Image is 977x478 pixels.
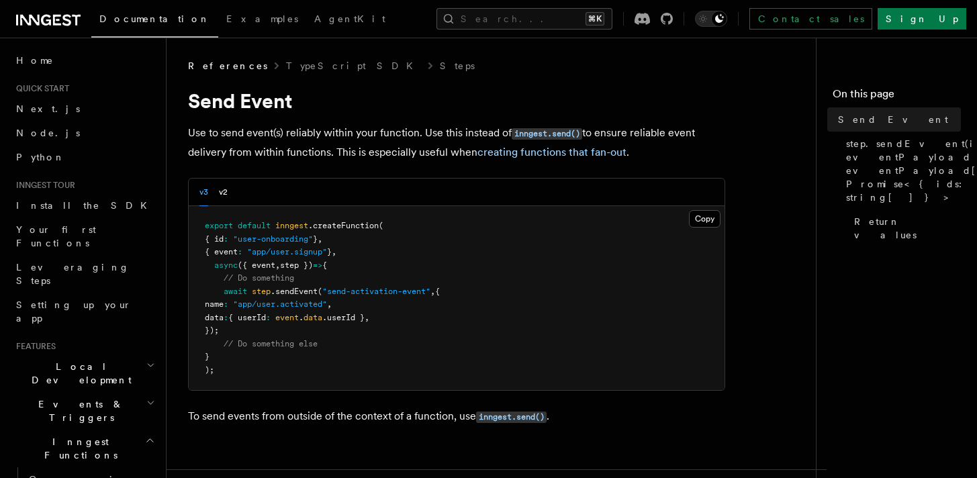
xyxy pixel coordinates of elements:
[313,260,322,270] span: =>
[219,179,228,206] button: v2
[512,128,582,140] code: inngest.send()
[322,287,430,296] span: "send-activation-event"
[226,13,298,24] span: Examples
[308,221,379,230] span: .createFunction
[238,221,271,230] span: default
[849,209,961,247] a: Return values
[11,48,158,73] a: Home
[838,113,948,126] span: Send Event
[11,193,158,218] a: Install the SDK
[205,247,238,256] span: { event
[854,215,961,242] span: Return values
[306,4,393,36] a: AgentKit
[275,313,299,322] span: event
[512,126,582,139] a: inngest.send()
[11,180,75,191] span: Inngest tour
[332,247,336,256] span: ,
[476,410,547,422] a: inngest.send()
[224,287,247,296] span: await
[238,260,275,270] span: ({ event
[218,4,306,36] a: Examples
[689,210,720,228] button: Copy
[16,54,54,67] span: Home
[16,299,132,324] span: Setting up your app
[286,59,421,73] a: TypeScript SDK
[11,97,158,121] a: Next.js
[11,255,158,293] a: Leveraging Steps
[11,121,158,145] a: Node.js
[275,221,308,230] span: inngest
[214,260,238,270] span: async
[224,339,318,348] span: // Do something else
[833,107,961,132] a: Send Event
[327,299,332,309] span: ,
[233,299,327,309] span: "app/user.activated"
[878,8,966,30] a: Sign Up
[11,392,158,430] button: Events & Triggers
[318,234,322,244] span: ,
[99,13,210,24] span: Documentation
[11,83,69,94] span: Quick start
[205,365,214,375] span: );
[11,430,158,467] button: Inngest Functions
[205,313,224,322] span: data
[188,124,725,162] p: Use to send event(s) reliably within your function. Use this instead of to ensure reliable event ...
[238,247,242,256] span: :
[476,412,547,423] code: inngest.send()
[16,224,96,248] span: Your first Functions
[435,287,440,296] span: {
[440,59,475,73] a: Steps
[695,11,727,27] button: Toggle dark mode
[224,234,228,244] span: :
[228,313,266,322] span: { userId
[11,397,146,424] span: Events & Triggers
[188,89,725,113] h1: Send Event
[252,287,271,296] span: step
[205,234,224,244] span: { id
[11,354,158,392] button: Local Development
[91,4,218,38] a: Documentation
[11,293,158,330] a: Setting up your app
[16,128,80,138] span: Node.js
[318,287,322,296] span: (
[430,287,435,296] span: ,
[833,86,961,107] h4: On this page
[16,200,155,211] span: Install the SDK
[224,299,228,309] span: :
[205,299,224,309] span: name
[205,352,210,361] span: }
[205,326,219,335] span: });
[11,145,158,169] a: Python
[322,260,327,270] span: {
[379,221,383,230] span: (
[11,218,158,255] a: Your first Functions
[314,13,385,24] span: AgentKit
[199,179,208,206] button: v3
[16,262,130,286] span: Leveraging Steps
[299,313,304,322] span: .
[313,234,318,244] span: }
[266,313,271,322] span: :
[322,313,365,322] span: .userId }
[224,313,228,322] span: :
[205,221,233,230] span: export
[586,12,604,26] kbd: ⌘K
[477,146,626,158] a: creating functions that fan-out
[11,341,56,352] span: Features
[224,273,294,283] span: // Do something
[304,313,322,322] span: data
[16,103,80,114] span: Next.js
[749,8,872,30] a: Contact sales
[247,247,327,256] span: "app/user.signup"
[365,313,369,322] span: ,
[271,287,318,296] span: .sendEvent
[436,8,612,30] button: Search...⌘K
[11,360,146,387] span: Local Development
[16,152,65,162] span: Python
[188,407,725,426] p: To send events from outside of the context of a function, use .
[841,132,961,209] a: step.sendEvent(id, eventPayload | eventPayload[]): Promise<{ ids: string[] }>
[188,59,267,73] span: References
[280,260,313,270] span: step })
[233,234,313,244] span: "user-onboarding"
[11,435,145,462] span: Inngest Functions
